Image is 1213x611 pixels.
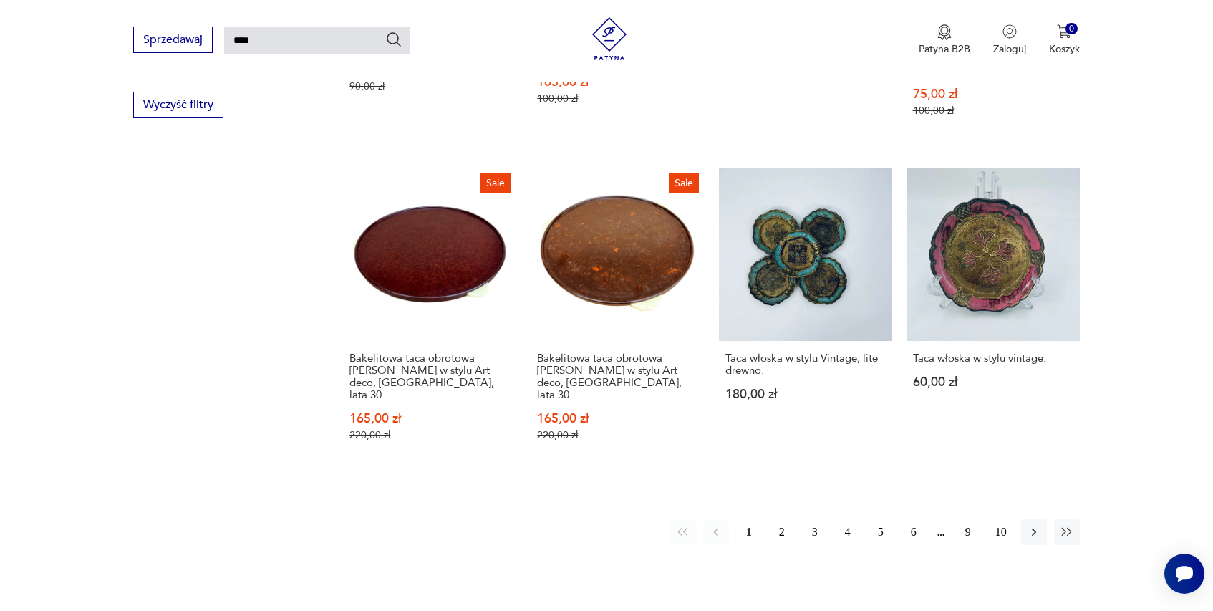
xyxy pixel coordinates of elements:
p: Koszyk [1049,42,1080,56]
a: SaleBakelitowa taca obrotowa Kreutz w stylu Art deco, Niemcy, lata 30.Bakelitowa taca obrotowa [P... [531,168,704,469]
a: Sprzedawaj [133,36,213,46]
p: 165,00 zł [349,413,510,425]
p: 100,00 zł [913,105,1073,117]
button: 10 [988,519,1014,545]
a: Ikona medaluPatyna B2B [919,24,970,56]
a: SaleBakelitowa taca obrotowa Kreutz w stylu Art deco, Niemcy, lata 30.Bakelitowa taca obrotowa [P... [343,168,516,469]
button: Patyna B2B [919,24,970,56]
img: Ikonka użytkownika [1002,24,1017,39]
img: Patyna - sklep z meblami i dekoracjami vintage [588,17,631,60]
div: 0 [1065,23,1078,35]
p: Patyna B2B [919,42,970,56]
iframe: Smartsupp widget button [1164,554,1204,594]
button: 2 [769,519,795,545]
button: 0Koszyk [1049,24,1080,56]
h3: Bakelitowa taca obrotowa [PERSON_NAME] w stylu Art deco, [GEOGRAPHIC_DATA], lata 30. [349,352,510,401]
button: 6 [901,519,927,545]
button: Wyczyść filtry [133,92,223,118]
p: 165,00 zł [537,413,697,425]
button: Zaloguj [993,24,1026,56]
p: 180,00 zł [725,388,886,400]
h3: Taca włoska w stylu Vintage, lite drewno. [725,352,886,377]
p: 220,00 zł [537,429,697,441]
p: 220,00 zł [349,429,510,441]
button: 1 [736,519,762,545]
p: 75,00 zł [913,88,1073,100]
p: 60,00 zł [913,376,1073,388]
p: 90,00 zł [349,80,510,92]
p: Zaloguj [993,42,1026,56]
button: 3 [802,519,828,545]
p: 105,00 zł [537,76,697,88]
button: Sprzedawaj [133,27,213,53]
a: Taca włoska w stylu Vintage, lite drewno.Taca włoska w stylu Vintage, lite drewno.180,00 zł [719,168,892,469]
button: 5 [868,519,894,545]
h3: Taca włoska w stylu vintage. [913,352,1073,365]
img: Ikona medalu [937,24,952,40]
button: 9 [955,519,981,545]
a: Taca włoska w stylu vintage.Taca włoska w stylu vintage.60,00 zł [907,168,1080,469]
button: Szukaj [385,31,402,48]
h3: Bakelitowa taca obrotowa [PERSON_NAME] w stylu Art deco, [GEOGRAPHIC_DATA], lata 30. [537,352,697,401]
button: 4 [835,519,861,545]
img: Ikona koszyka [1057,24,1071,39]
p: 100,00 zł [537,92,697,105]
